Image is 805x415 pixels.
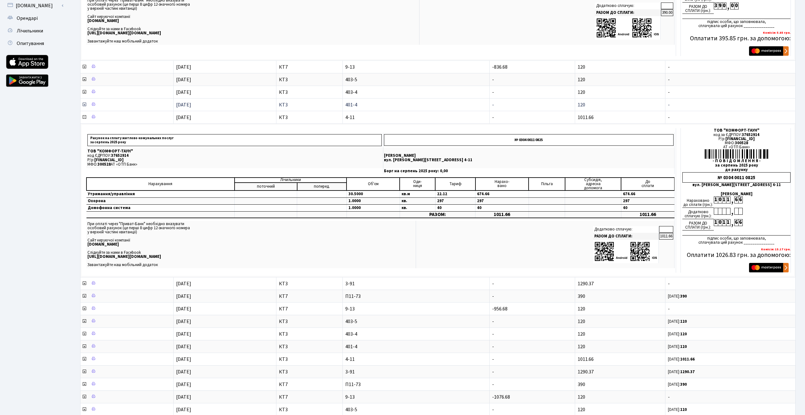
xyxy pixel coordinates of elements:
[87,30,161,36] b: [URL][DOMAIN_NAME][DOMAIN_NAME]
[279,77,340,82] span: КТ3
[578,368,594,375] span: 1290.37
[668,293,687,299] small: [DATE]:
[668,407,687,412] small: [DATE]:
[400,197,435,204] td: кв.
[97,162,111,167] span: 300528
[578,76,585,83] span: 120
[492,343,494,350] span: -
[668,77,793,82] span: -
[176,394,191,401] span: [DATE]
[345,319,487,324] span: 403-5
[345,102,487,107] span: 401-4
[347,178,400,190] td: Об'єм
[279,90,340,95] span: КТ3
[714,3,718,9] div: 3
[87,242,119,247] b: [DOMAIN_NAME]
[176,305,191,312] span: [DATE]
[235,178,347,183] td: Лічильники
[87,149,382,153] p: ТОВ "КОМФОРТ-ТАУН"
[578,381,585,388] span: 390
[176,343,191,350] span: [DATE]
[279,306,340,311] span: КТ7
[279,382,340,387] span: КТ7
[176,89,191,96] span: [DATE]
[596,18,659,38] img: apps-qrcodes.png
[492,114,494,121] span: -
[17,15,38,22] span: Орендарі
[87,254,161,259] b: [URL][DOMAIN_NAME][DOMAIN_NAME]
[400,211,475,218] td: РАЗОМ:
[176,331,191,338] span: [DATE]
[668,281,793,286] span: -
[722,3,726,9] div: 0
[738,196,742,203] div: 6
[668,382,687,387] small: [DATE]:
[492,318,494,325] span: -
[345,407,487,412] span: 403-5
[400,178,435,190] td: Оди- ниця
[722,196,726,203] div: 1
[682,251,791,259] h5: Оплатити 1026.83 грн. за допомогою:
[176,406,191,413] span: [DATE]
[761,247,791,252] b: Комісія: 15.17 грн.
[475,197,529,204] td: 297
[435,197,475,204] td: 297
[714,219,718,226] div: 1
[345,65,487,70] span: 9-13
[86,204,235,211] td: Домофонна система
[668,344,687,350] small: [DATE]:
[682,3,714,14] div: РАЗОМ ДО СПЛАТИ (грн.):
[578,280,594,287] span: 1290.37
[86,197,235,204] td: Охорона
[668,369,695,375] small: [DATE]:
[565,178,621,190] td: Субсидія, адресна допомога
[176,318,191,325] span: [DATE]
[682,141,791,145] div: МФО:
[668,331,687,337] small: [DATE]:
[87,162,382,167] p: МФО: АТ «ОТП Банк»
[682,159,791,163] div: - П О В І Д О М Л Е Н Н Я -
[726,3,730,10] div: ,
[87,134,382,146] p: Рахунок на сплату житлово-комунальних послуг за серпень 2025 року
[176,356,191,363] span: [DATE]
[595,3,661,9] td: Додатково сплачую:
[578,406,585,413] span: 120
[595,9,661,16] td: РАЗОМ ДО СПЛАТИ:
[384,154,674,158] p: [PERSON_NAME]
[86,178,235,190] td: Нарахування
[279,102,340,107] span: КТ3
[578,64,585,71] span: 120
[279,281,340,286] span: КТ3
[279,332,340,337] span: КТ3
[730,196,734,204] div: ,
[621,197,674,204] td: 297
[680,382,687,387] b: 390
[492,368,494,375] span: -
[682,168,791,172] div: до рахунку
[86,190,235,198] td: Утримання/управління
[345,77,487,82] span: 403-5
[680,331,687,337] b: 120
[17,40,44,47] span: Опитування
[347,190,400,198] td: 30.5000
[730,219,734,226] div: ,
[345,115,487,120] span: 4-11
[345,281,487,286] span: 3-91
[475,178,529,190] td: Нарахо- вано
[435,178,475,190] td: Тариф
[742,132,759,138] span: 37652914
[578,305,585,312] span: 120
[345,357,487,362] span: 4-11
[682,172,791,183] div: № 0304 0011 0825
[578,101,585,108] span: 120
[492,101,494,108] span: -
[730,3,734,9] div: 0
[345,369,487,374] span: 3-91
[749,263,789,272] img: Masterpass
[668,356,695,362] small: [DATE]:
[279,294,340,299] span: КТ7
[661,9,673,16] td: 390.00
[176,368,191,375] span: [DATE]
[668,395,793,400] span: -
[578,343,585,350] span: 120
